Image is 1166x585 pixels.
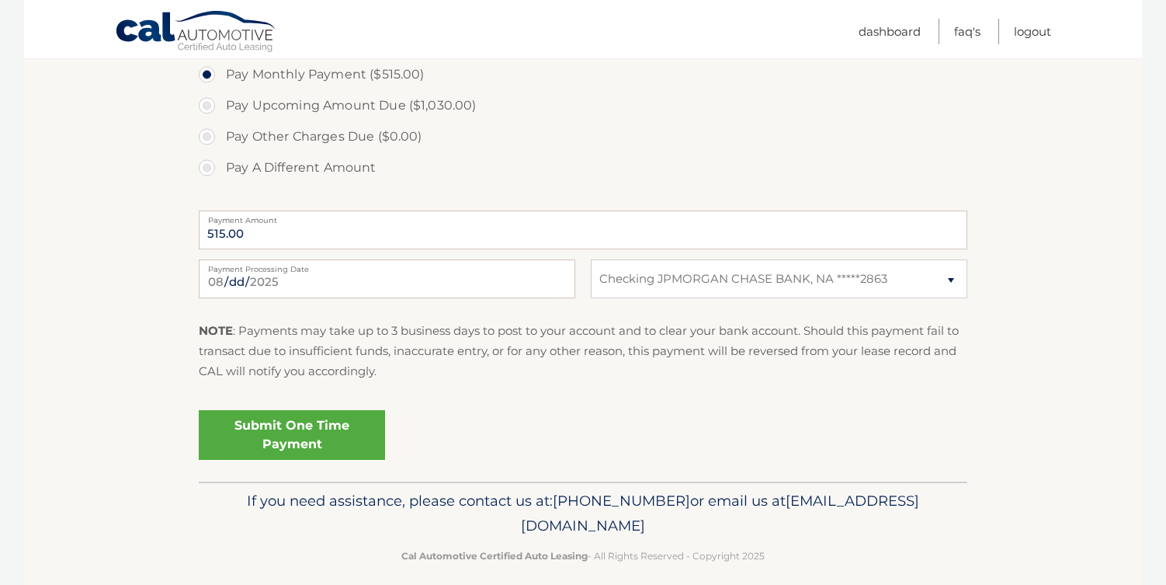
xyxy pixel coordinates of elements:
[199,121,967,152] label: Pay Other Charges Due ($0.00)
[199,259,575,298] input: Payment Date
[199,259,575,272] label: Payment Processing Date
[553,492,690,510] span: [PHONE_NUMBER]
[115,10,278,55] a: Cal Automotive
[1014,19,1051,44] a: Logout
[859,19,921,44] a: Dashboard
[199,323,233,338] strong: NOTE
[199,321,967,382] p: : Payments may take up to 3 business days to post to your account and to clear your bank account....
[199,211,967,249] input: Payment Amount
[954,19,980,44] a: FAQ's
[199,152,967,183] label: Pay A Different Amount
[521,492,919,535] span: [EMAIL_ADDRESS][DOMAIN_NAME]
[199,410,385,460] a: Submit One Time Payment
[199,90,967,121] label: Pay Upcoming Amount Due ($1,030.00)
[401,550,588,562] strong: Cal Automotive Certified Auto Leasing
[209,548,957,564] p: - All Rights Reserved - Copyright 2025
[199,59,967,90] label: Pay Monthly Payment ($515.00)
[199,211,967,223] label: Payment Amount
[209,489,957,538] p: If you need assistance, please contact us at: or email us at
